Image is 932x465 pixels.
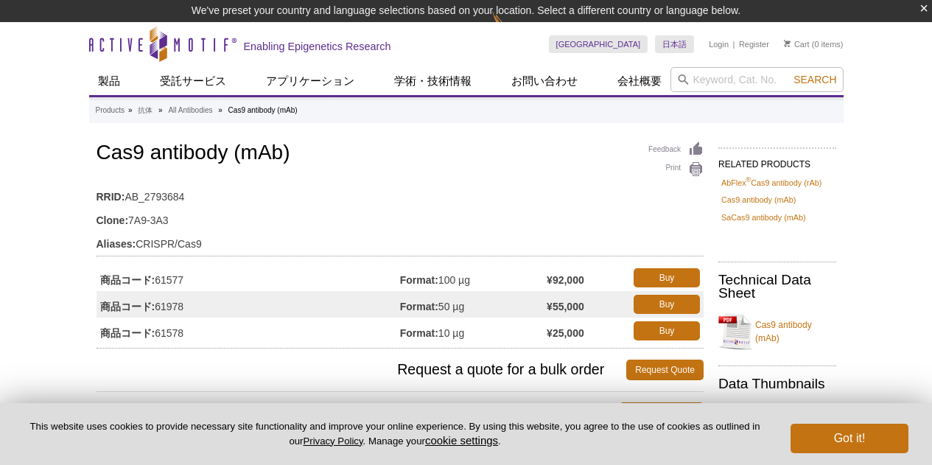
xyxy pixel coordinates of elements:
[96,104,125,117] a: Products
[718,273,836,300] h2: Technical Data Sheet
[793,74,836,85] span: Search
[89,67,129,95] a: 製品
[97,214,129,227] strong: Clone:
[100,273,155,287] strong: 商品コード:
[97,205,704,228] td: 7A9-3A3
[24,420,766,448] p: This website uses cookies to provide necessary site functionality and improve your online experie...
[400,326,438,340] strong: Format:
[97,291,400,318] td: 61978
[303,436,362,447] a: Privacy Policy
[739,39,769,49] a: Register
[718,147,836,174] h2: RELATED PRODUCTS
[634,321,700,340] a: Buy
[547,300,584,313] strong: ¥55,000
[721,211,806,224] a: SaCas9 antibody (mAb)
[100,326,155,340] strong: 商品コード:
[257,67,363,95] a: アプリケーション
[746,176,751,183] sup: ®
[97,141,704,167] h1: Cas9 antibody (mAb)
[97,265,400,291] td: 61577
[709,39,729,49] a: Login
[648,161,704,178] a: Print
[626,360,704,380] a: Request Quote
[670,67,844,92] input: Keyword, Cat. No.
[97,360,627,380] span: Request a quote for a bulk order
[97,318,400,344] td: 61578
[400,273,438,287] strong: Format:
[400,300,438,313] strong: Format:
[151,67,235,95] a: 受託サービス
[97,228,704,252] td: CRISPR/Cas9
[228,106,298,114] li: Cas9 antibody (mAb)
[502,67,586,95] a: お問い合わせ
[400,291,547,318] td: 50 µg
[244,40,391,53] h2: Enabling Epigenetics Research
[609,67,670,95] a: 会社概要
[138,104,153,117] a: 抗体
[549,35,648,53] a: [GEOGRAPHIC_DATA]
[97,181,704,205] td: AB_2793684
[385,67,480,95] a: 学術・技術情報
[718,377,836,391] h2: Data Thumbnails
[784,35,844,53] li: (0 items)
[400,318,547,344] td: 10 µg
[791,424,908,453] button: Got it!
[655,35,694,53] a: 日本語
[634,295,700,314] a: Buy
[547,326,584,340] strong: ¥25,000
[648,141,704,158] a: Feedback
[784,39,810,49] a: Cart
[718,310,836,354] a: Cas9 antibody (mAb)
[789,73,841,86] button: Search
[400,265,547,291] td: 100 µg
[425,434,498,447] button: cookie settings
[218,106,223,114] li: »
[634,268,700,287] a: Buy
[168,104,212,117] a: All Antibodies
[492,11,531,46] img: Change Here
[784,40,791,47] img: Your Cart
[97,190,125,203] strong: RRID:
[721,176,821,189] a: AbFlex®Cas9 antibody (rAb)
[158,106,163,114] li: »
[100,300,155,313] strong: 商品コード:
[128,106,133,114] li: »
[97,237,136,251] strong: Aliases:
[733,35,735,53] li: |
[721,193,796,206] a: Cas9 antibody (mAb)
[547,273,584,287] strong: ¥92,000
